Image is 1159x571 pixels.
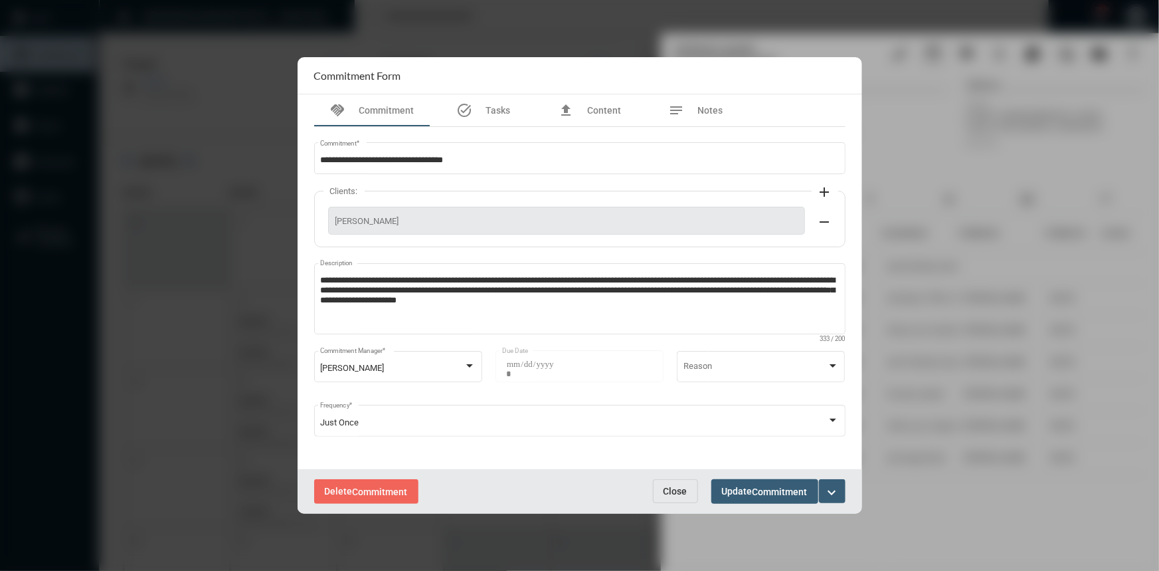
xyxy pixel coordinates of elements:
mat-icon: file_upload [558,102,574,118]
button: DeleteCommitment [314,479,418,504]
label: Clients: [323,186,365,196]
button: Close [653,479,698,503]
mat-icon: remove [817,214,833,230]
span: Commitment [753,487,808,497]
span: Content [587,105,621,116]
span: Notes [698,105,723,116]
span: Commitment [353,487,408,497]
h2: Commitment Form [314,69,401,82]
mat-icon: add [817,184,833,200]
mat-icon: notes [669,102,685,118]
mat-icon: handshake [330,102,346,118]
span: Commitment [359,105,414,116]
span: Delete [325,486,408,497]
mat-icon: task_alt [456,102,472,118]
button: UpdateCommitment [711,479,818,504]
mat-icon: expand_more [824,485,840,501]
span: Just Once [320,417,359,427]
span: Tasks [486,105,510,116]
mat-hint: 333 / 200 [820,336,846,343]
span: Close [664,486,687,497]
span: Update [722,486,808,497]
span: [PERSON_NAME] [335,216,798,226]
span: [PERSON_NAME] [320,363,384,373]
